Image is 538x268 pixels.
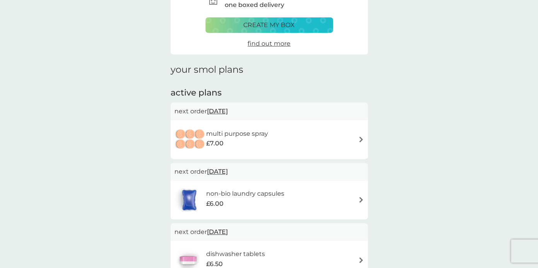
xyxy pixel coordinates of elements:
[174,126,206,153] img: multi purpose spray
[358,197,364,203] img: arrow right
[358,257,364,263] img: arrow right
[174,186,204,213] img: non-bio laundry capsules
[206,129,268,139] h6: multi purpose spray
[207,104,228,119] span: [DATE]
[248,39,290,49] a: find out more
[206,189,284,199] h6: non-bio laundry capsules
[207,164,228,179] span: [DATE]
[174,167,364,177] p: next order
[206,138,224,149] span: £7.00
[248,40,290,47] span: find out more
[171,87,368,99] h2: active plans
[206,199,223,209] span: £6.00
[206,249,265,259] h6: dishwasher tablets
[207,224,228,239] span: [DATE]
[174,227,364,237] p: next order
[174,106,364,116] p: next order
[243,20,295,30] p: create my box
[358,137,364,142] img: arrow right
[171,64,368,75] h1: your smol plans
[205,17,333,33] button: create my box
